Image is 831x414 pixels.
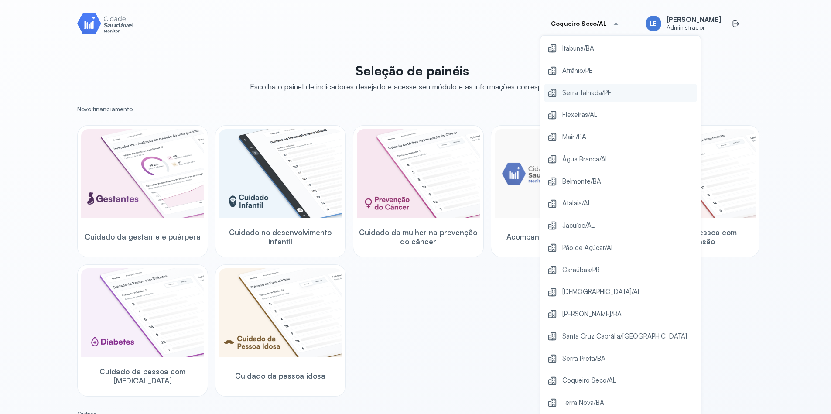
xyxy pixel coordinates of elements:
[77,106,754,113] small: Novo financiamento
[650,20,656,27] span: LE
[219,228,342,246] span: Cuidado no desenvolvimento infantil
[250,63,574,79] p: Seleção de painéis
[85,232,201,241] span: Cuidado da gestante e puérpera
[77,11,134,36] img: Logotipo do produto Monitor
[562,308,622,320] span: [PERSON_NAME]/BA
[540,15,629,32] button: Coqueiro Seco/AL
[562,286,641,298] span: [DEMOGRAPHIC_DATA]/AL
[81,268,204,357] img: diabetics.png
[506,232,606,241] span: Acompanhamento Territorial
[495,129,618,218] img: placeholder-module-ilustration.png
[562,264,600,276] span: Caraúbas/PB
[562,43,594,55] span: Itabuna/BA
[562,375,616,387] span: Coqueiro Seco/AL
[562,397,604,409] span: Terra Nova/BA
[357,129,480,218] img: woman-cancer-prevention-care.png
[81,367,204,386] span: Cuidado da pessoa com [MEDICAL_DATA]
[219,129,342,218] img: child-development.png
[562,154,609,165] span: Água Branca/AL
[562,65,592,77] span: Afrânio/PE
[667,16,721,24] span: [PERSON_NAME]
[235,371,325,380] span: Cuidado da pessoa idosa
[562,176,601,188] span: Belmonte/BA
[562,353,605,365] span: Serra Preta/BA
[81,129,204,218] img: pregnants.png
[562,87,611,99] span: Serra Talhada/PE
[250,82,574,91] div: Escolha o painel de indicadores desejado e acesse seu módulo e as informações correspondentes.
[562,220,595,232] span: Jacuípe/AL
[667,24,721,31] span: Administrador
[562,131,586,143] span: Mairi/BA
[219,268,342,357] img: elderly.png
[562,242,614,254] span: Pão de Açúcar/AL
[562,198,591,209] span: Atalaia/AL
[357,228,480,246] span: Cuidado da mulher na prevenção do câncer
[562,331,687,342] span: Santa Cruz Cabrália/[GEOGRAPHIC_DATA]
[562,109,597,121] span: Flexeiras/AL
